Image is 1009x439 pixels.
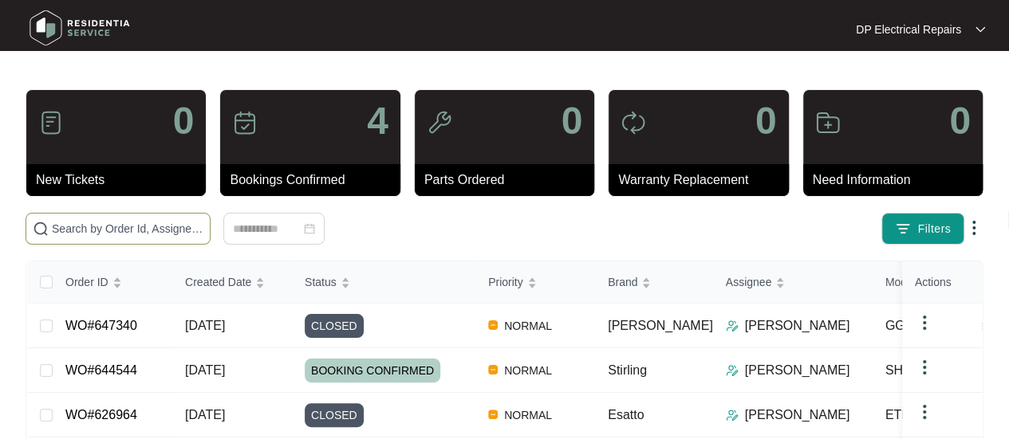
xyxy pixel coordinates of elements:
[608,408,644,421] span: Esatto
[427,110,452,135] img: icon
[498,361,558,380] span: NORMAL
[65,363,137,377] a: WO#644544
[305,314,364,338] span: CLOSED
[815,110,841,135] img: icon
[608,273,637,291] span: Brand
[65,319,137,332] a: WO#647340
[488,320,498,330] img: Vercel Logo
[230,171,400,190] p: Bookings Confirmed
[424,171,594,190] p: Parts Ordered
[185,363,225,377] span: [DATE]
[595,261,713,304] th: Brand
[185,319,225,332] span: [DATE]
[173,102,195,140] p: 0
[915,402,934,421] img: dropdown arrow
[713,261,873,304] th: Assignee
[53,261,172,304] th: Order ID
[561,102,582,140] p: 0
[367,102,388,140] p: 4
[172,261,292,304] th: Created Date
[975,25,985,33] img: dropdown arrow
[813,171,983,190] p: Need Information
[65,273,108,291] span: Order ID
[745,406,850,425] p: [PERSON_NAME]
[65,408,137,421] a: WO#626964
[185,273,251,291] span: Created Date
[185,408,225,421] span: [DATE]
[726,319,739,332] img: Assigner Icon
[621,110,646,135] img: icon
[24,4,136,52] img: residentia service logo
[608,363,647,377] span: Stirling
[917,221,951,237] span: Filters
[964,218,983,237] img: dropdown arrow
[755,102,777,140] p: 0
[38,110,64,135] img: icon
[915,313,934,332] img: dropdown arrow
[232,110,258,135] img: icon
[498,316,558,335] span: NORMAL
[33,221,49,237] img: search-icon
[618,171,788,190] p: Warranty Replacement
[745,361,850,380] p: [PERSON_NAME]
[726,409,739,421] img: Assigner Icon
[902,261,982,304] th: Actions
[488,273,523,291] span: Priority
[915,358,934,377] img: dropdown arrow
[885,273,916,291] span: Model
[52,220,203,237] input: Search by Order Id, Assignee Name, Customer Name, Brand and Model
[726,364,739,377] img: Assigner Icon
[608,319,713,332] span: [PERSON_NAME]
[895,221,911,237] img: filter icon
[745,316,850,335] p: [PERSON_NAME]
[949,102,971,140] p: 0
[305,273,337,291] span: Status
[881,213,964,245] button: filter iconFilters
[292,261,475,304] th: Status
[726,273,772,291] span: Assignee
[475,261,595,304] th: Priority
[488,365,498,374] img: Vercel Logo
[305,359,440,382] span: BOOKING CONFIRMED
[856,22,961,37] p: DP Electrical Repairs
[498,406,558,425] span: NORMAL
[36,171,206,190] p: New Tickets
[488,410,498,419] img: Vercel Logo
[305,403,364,427] span: CLOSED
